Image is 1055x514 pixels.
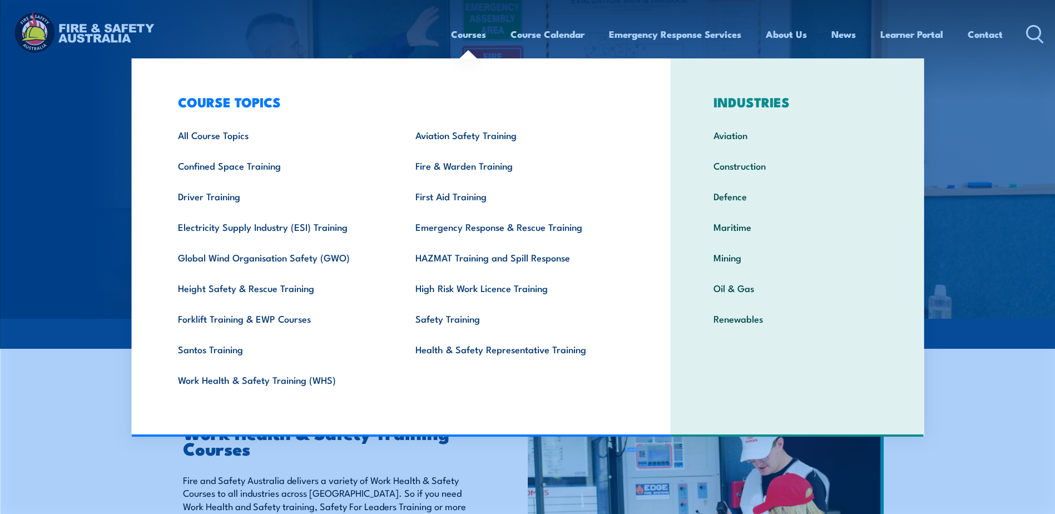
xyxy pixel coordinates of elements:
[398,242,636,273] a: HAZMAT Training and Spill Response
[398,150,636,181] a: Fire & Warden Training
[398,181,636,211] a: First Aid Training
[161,242,398,273] a: Global Wind Organisation Safety (GWO)
[880,19,943,49] a: Learner Portal
[398,120,636,150] a: Aviation Safety Training
[968,19,1003,49] a: Contact
[696,211,898,242] a: Maritime
[609,19,741,49] a: Emergency Response Services
[766,19,807,49] a: About Us
[511,19,585,49] a: Course Calendar
[161,150,398,181] a: Confined Space Training
[161,303,398,334] a: Forklift Training & EWP Courses
[451,19,486,49] a: Courses
[161,181,398,211] a: Driver Training
[696,273,898,303] a: Oil & Gas
[398,303,636,334] a: Safety Training
[161,334,398,364] a: Santos Training
[161,120,398,150] a: All Course Topics
[161,94,636,110] h3: COURSE TOPICS
[398,273,636,303] a: High Risk Work Licence Training
[696,150,898,181] a: Construction
[696,120,898,150] a: Aviation
[161,273,398,303] a: Height Safety & Rescue Training
[696,242,898,273] a: Mining
[183,424,477,456] h2: Work Health & Safety Training Courses
[696,303,898,334] a: Renewables
[398,334,636,364] a: Health & Safety Representative Training
[696,181,898,211] a: Defence
[161,364,398,395] a: Work Health & Safety Training (WHS)
[398,211,636,242] a: Emergency Response & Rescue Training
[161,211,398,242] a: Electricity Supply Industry (ESI) Training
[831,19,856,49] a: News
[696,94,898,110] h3: INDUSTRIES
